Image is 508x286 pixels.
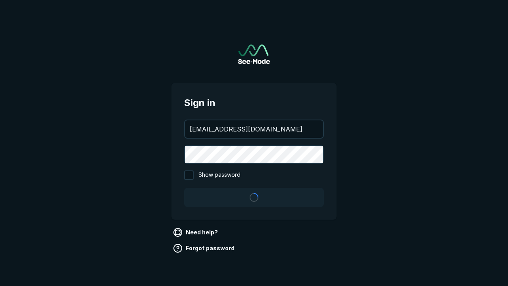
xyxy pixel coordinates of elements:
a: Need help? [171,226,221,239]
span: Show password [198,170,241,180]
input: your@email.com [185,120,323,138]
span: Sign in [184,96,324,110]
a: Forgot password [171,242,238,255]
img: See-Mode Logo [238,44,270,64]
a: Go to sign in [238,44,270,64]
